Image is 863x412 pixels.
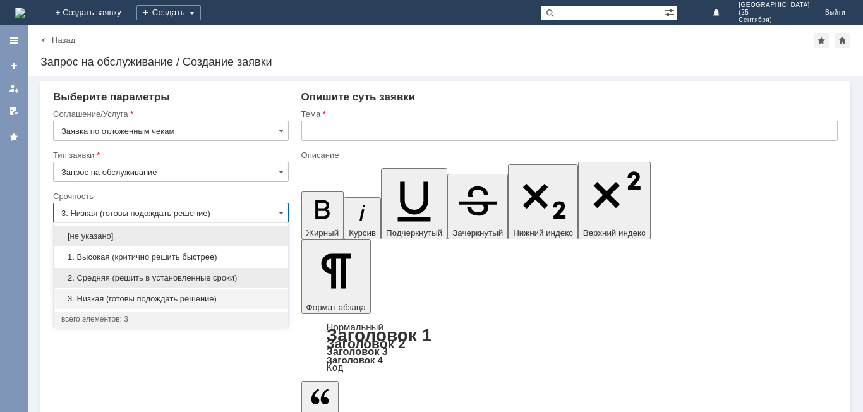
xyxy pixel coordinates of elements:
a: Заголовок 2 [327,336,406,351]
a: Перейти на домашнюю страницу [15,8,25,18]
div: Описание [301,151,835,159]
span: Курсив [349,228,376,238]
span: Сентября) [739,16,810,24]
button: Нижний индекс [508,164,578,239]
span: Верхний индекс [583,228,646,238]
a: Создать заявку [4,56,24,76]
button: Жирный [301,191,344,239]
a: Заголовок 3 [327,346,388,357]
div: Срочность [53,192,286,200]
a: Мои согласования [4,101,24,121]
div: Тип заявки [53,151,286,159]
div: Тема [301,110,835,118]
span: Зачеркнутый [452,228,503,238]
a: Назад [52,35,75,45]
a: Заголовок 1 [327,325,432,345]
div: всего элементов: 3 [61,314,281,324]
button: Формат абзаца [301,239,371,314]
span: 3. Низкая (готовы подождать решение) [61,294,281,304]
span: [не указано] [61,231,281,241]
button: Курсив [344,197,381,239]
a: Заголовок 4 [327,354,383,365]
div: Соглашение/Услуга [53,110,286,118]
span: Опишите суть заявки [301,91,416,103]
span: Расширенный поиск [665,6,677,18]
button: Зачеркнутый [447,174,508,239]
a: Код [327,362,344,373]
img: logo [15,8,25,18]
span: Подчеркнутый [386,228,442,238]
span: (25 [739,9,810,16]
span: [GEOGRAPHIC_DATA] [739,1,810,9]
button: Верхний индекс [578,162,651,239]
span: Выберите параметры [53,91,170,103]
a: Мои заявки [4,78,24,99]
span: Нижний индекс [513,228,573,238]
div: Добавить в избранное [814,33,829,48]
div: Создать [136,5,201,20]
a: Нормальный [327,322,383,332]
span: Жирный [306,228,339,238]
span: 1. Высокая (критично решить быстрее) [61,252,281,262]
div: Формат абзаца [301,323,838,372]
span: 2. Средняя (решить в установленные сроки) [61,273,281,283]
div: Сделать домашней страницей [835,33,850,48]
button: Подчеркнутый [381,168,447,239]
span: Формат абзаца [306,303,366,312]
div: Запрос на обслуживание / Создание заявки [40,56,850,68]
